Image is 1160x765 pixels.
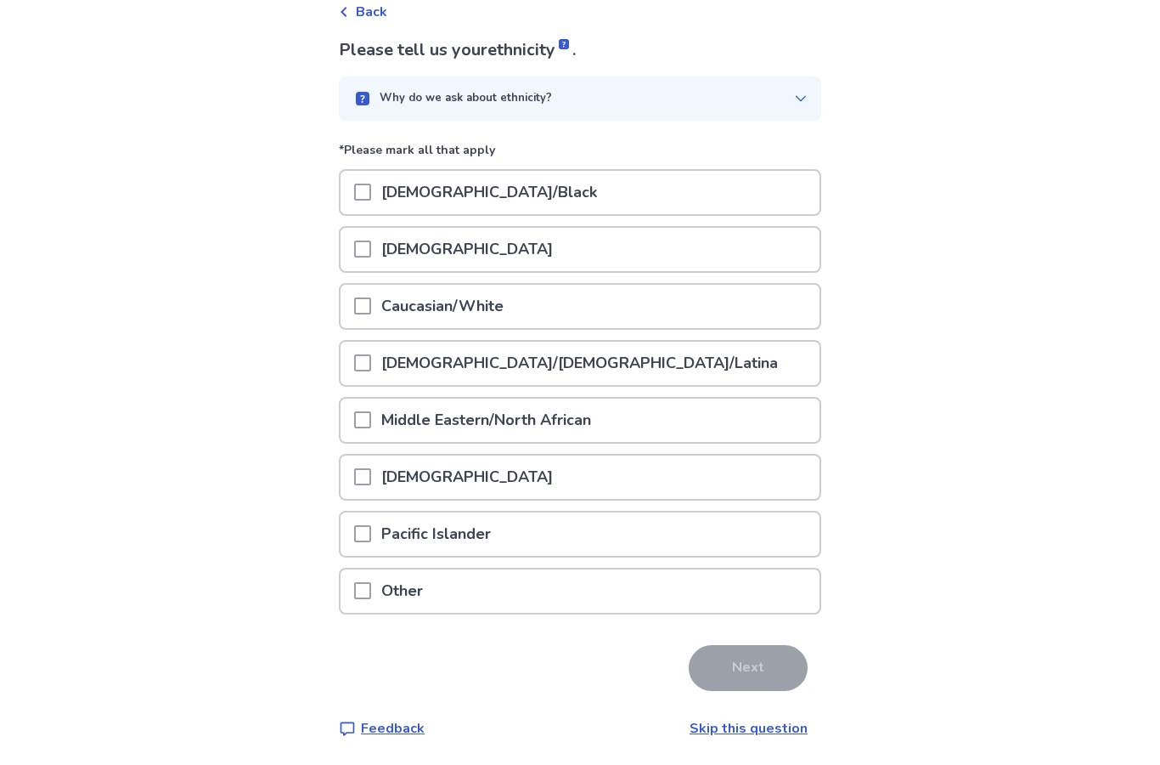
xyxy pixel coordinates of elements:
[339,141,821,169] p: *Please mark all that apply
[380,90,552,107] p: Why do we ask about ethnicity?
[371,285,514,328] p: Caucasian/White
[361,718,425,739] p: Feedback
[690,719,808,738] a: Skip this question
[487,38,572,61] span: ethnicity
[339,718,425,739] a: Feedback
[371,342,788,385] p: [DEMOGRAPHIC_DATA]/[DEMOGRAPHIC_DATA]/Latina
[371,456,563,499] p: [DEMOGRAPHIC_DATA]
[371,569,433,613] p: Other
[371,399,601,442] p: Middle Eastern/North African
[356,2,387,22] span: Back
[689,645,808,691] button: Next
[371,228,563,271] p: [DEMOGRAPHIC_DATA]
[371,513,501,556] p: Pacific Islander
[371,171,607,214] p: [DEMOGRAPHIC_DATA]/Black
[339,37,821,63] p: Please tell us your .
